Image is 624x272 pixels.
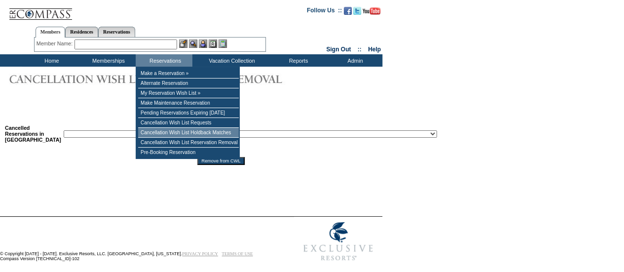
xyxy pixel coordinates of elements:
a: Follow us on Twitter [353,10,361,16]
td: Vacation Collection [192,54,269,67]
a: Residences [65,27,98,37]
td: Make Maintenance Reservation [138,98,239,108]
img: b_edit.gif [179,39,187,48]
img: Impersonate [199,39,207,48]
td: Follow Us :: [307,6,342,18]
img: Become our fan on Facebook [344,7,352,15]
img: Follow us on Twitter [353,7,361,15]
td: Alternate Reservation [138,78,239,88]
span: :: [358,46,362,53]
a: Subscribe to our YouTube Channel [363,10,380,16]
a: Become our fan on Facebook [344,10,352,16]
td: Cancellation Wish List Requests [138,118,239,128]
td: Reports [269,54,326,67]
td: Make a Reservation » [138,69,239,78]
td: Cancellation Wish List Holdback Matches [138,128,239,138]
a: Help [368,46,381,53]
td: Pre-Booking Reservation [138,148,239,157]
td: Pending Reservations Expiring [DATE] [138,108,239,118]
a: TERMS OF USE [222,251,253,256]
img: Exclusive Resorts [294,217,382,266]
div: Member Name: [37,39,74,48]
b: Cancelled Reservations in [GEOGRAPHIC_DATA] [5,125,61,143]
td: Admin [326,54,382,67]
img: b_calculator.gif [219,39,227,48]
a: Members [36,27,66,38]
img: Cancellation Wish List Reservation Removal [5,69,301,89]
img: Subscribe to our YouTube Channel [363,7,380,15]
a: Reservations [98,27,135,37]
img: View [189,39,197,48]
td: Reservations [136,54,192,67]
td: Cancellation Wish List Reservation Removal [138,138,239,148]
a: PRIVACY POLICY [182,251,218,256]
input: Remove from CWL [197,157,244,165]
td: My Reservation Wish List » [138,88,239,98]
td: Memberships [79,54,136,67]
img: Reservations [209,39,217,48]
a: Sign Out [326,46,351,53]
td: Home [22,54,79,67]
